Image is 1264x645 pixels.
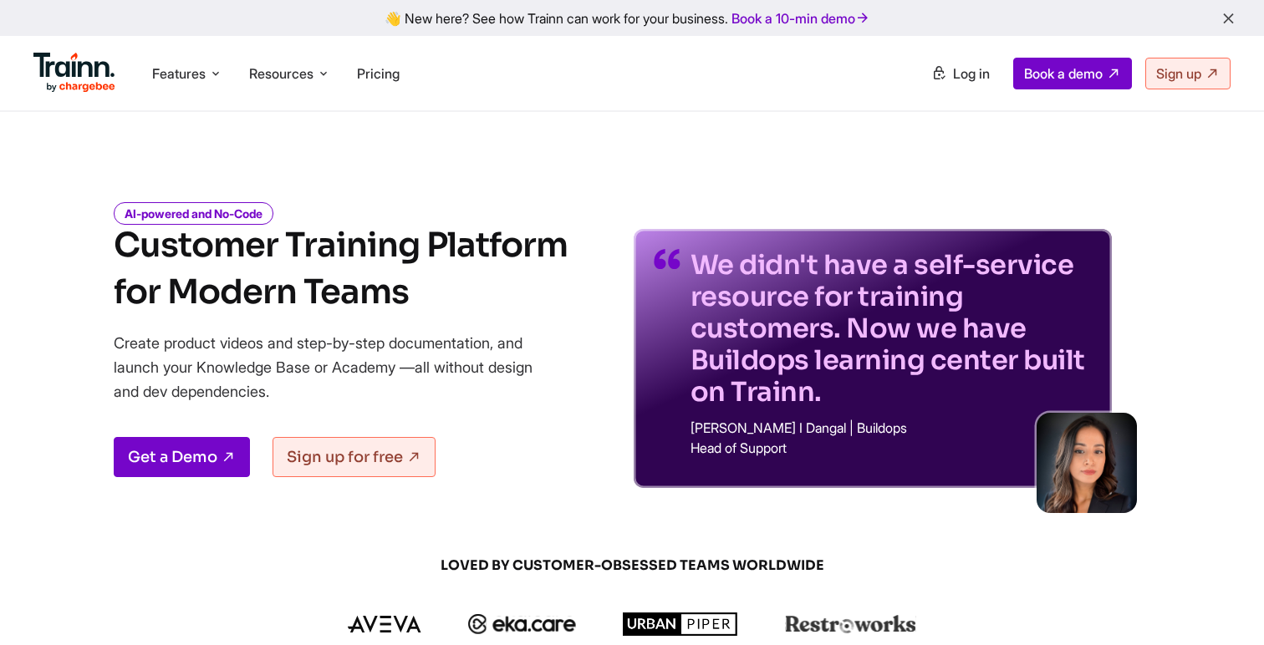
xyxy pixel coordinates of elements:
[114,331,557,404] p: Create product videos and step-by-step documentation, and launch your Knowledge Base or Academy —...
[953,65,990,82] span: Log in
[1156,65,1201,82] span: Sign up
[114,222,568,316] h1: Customer Training Platform for Modern Teams
[231,556,1033,575] span: LOVED BY CUSTOMER-OBSESSED TEAMS WORLDWIDE
[273,437,436,477] a: Sign up for free
[785,615,916,633] img: restroworks logo
[114,202,273,225] i: AI-powered and No-Code
[33,53,115,93] img: Trainn Logo
[348,616,421,632] img: aveva logo
[357,65,400,82] a: Pricing
[728,7,874,30] a: Book a 10-min demo
[654,249,680,269] img: quotes-purple.41a7099.svg
[691,421,1092,434] p: [PERSON_NAME] I Dangal | Buildops
[691,441,1092,455] p: Head of Support
[1037,413,1137,513] img: sabina-buildops.d2e8138.png
[468,614,577,634] img: ekacare logo
[921,58,1000,89] a: Log in
[10,10,1254,26] div: 👋 New here? See how Trainn can work for your business.
[152,64,206,83] span: Features
[249,64,313,83] span: Resources
[623,612,738,636] img: urbanpiper logo
[1013,58,1132,89] a: Book a demo
[114,437,250,477] a: Get a Demo
[1024,65,1103,82] span: Book a demo
[691,249,1092,408] p: We didn't have a self-service resource for training customers. Now we have Buildops learning cent...
[1145,58,1231,89] a: Sign up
